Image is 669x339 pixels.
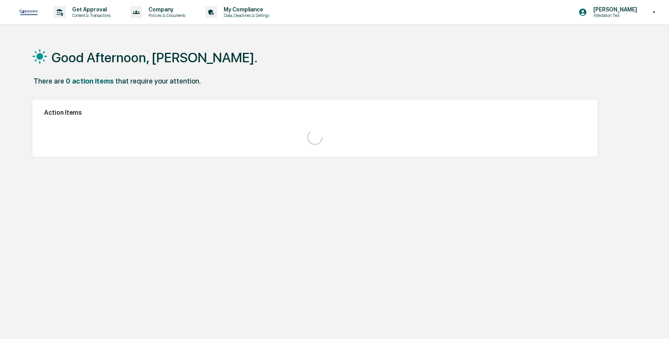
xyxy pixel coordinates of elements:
[217,6,273,13] p: My Compliance
[142,13,189,18] p: Policies & Documents
[115,77,201,85] div: that require your attention.
[66,6,115,13] p: Get Approval
[587,6,641,13] p: [PERSON_NAME]
[44,109,586,116] h2: Action Items
[217,13,273,18] p: Data, Deadlines & Settings
[66,77,114,85] div: 0 action items
[142,6,189,13] p: Company
[33,77,64,85] div: There are
[587,13,641,18] p: Attestation Test
[52,50,258,65] h1: Good Afternoon, [PERSON_NAME].
[19,9,38,15] img: logo
[66,13,115,18] p: Content & Transactions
